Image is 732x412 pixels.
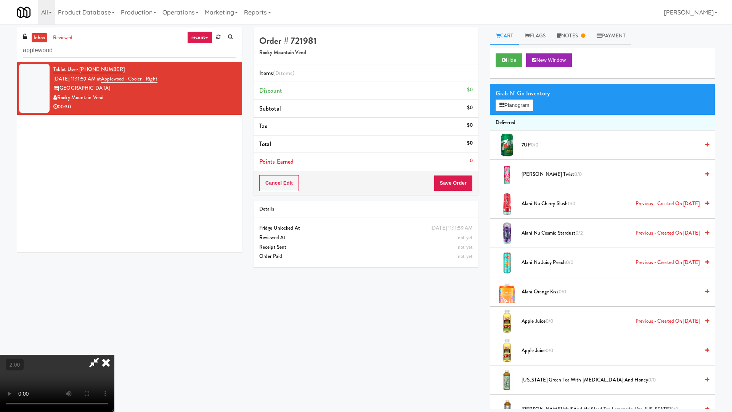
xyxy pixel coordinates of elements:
[259,140,271,148] span: Total
[522,229,700,238] span: Alani Nu Cosmic Stardust
[522,317,700,326] span: Apple Juice
[522,199,700,209] span: Alani Nu Cherry Slush
[490,27,519,45] a: Cart
[458,253,473,260] span: not yet
[259,175,299,191] button: Cancel Edit
[17,6,30,19] img: Micromart
[53,75,101,82] span: [DATE] 11:11:59 AM at
[526,53,572,67] button: New Window
[101,75,157,83] a: Applewood - Cooler - Right
[568,200,575,207] span: 0/0
[496,53,522,67] button: Hide
[458,243,473,251] span: not yet
[259,36,473,46] h4: Order # 721981
[187,31,212,43] a: recent
[259,204,473,214] div: Details
[531,141,538,148] span: 0/0
[522,258,700,267] span: Alani Nu Juicy Peach
[518,317,709,326] div: Apple Juice0/0Previous - Created on [DATE]
[648,376,656,383] span: 0/0
[467,121,473,130] div: $0
[259,86,282,95] span: Discount
[273,69,294,77] span: (0 )
[636,258,700,267] span: Previous - Created on [DATE]
[522,346,700,356] span: Apple Juice
[522,375,700,385] span: [US_STATE] Green Tea with [MEDICAL_DATA] and Honey
[496,88,709,99] div: Grab N' Go Inventory
[496,100,533,111] button: Planogram
[77,66,125,73] span: · [PHONE_NUMBER]
[259,69,294,77] span: Items
[522,140,700,150] span: 7UP
[467,85,473,95] div: $0
[518,140,709,150] div: 7UP0/0
[518,346,709,356] div: Apple Juice0/0
[591,27,631,45] a: Payment
[259,243,473,252] div: Receipt Sent
[551,27,591,45] a: Notes
[518,229,709,238] div: Alani Nu Cosmic Stardust0/2Previous - Created on [DATE]
[51,33,75,43] a: reviewed
[636,229,700,238] span: Previous - Created on [DATE]
[470,156,473,166] div: 0
[575,229,583,237] span: 0/2
[458,234,473,241] span: not yet
[23,43,236,58] input: Search vision orders
[518,375,709,385] div: [US_STATE] Green Tea with [MEDICAL_DATA] and Honey0/0
[259,252,473,261] div: Order Paid
[53,102,236,112] div: 00:30
[566,259,573,266] span: 0/0
[467,103,473,113] div: $0
[546,317,553,325] span: 0/0
[518,170,709,179] div: [PERSON_NAME] Twist0/0
[17,62,242,115] li: Tablet User· [PHONE_NUMBER][DATE] 11:11:59 AM atApplewood - Cooler - Right[GEOGRAPHIC_DATA]Rocky ...
[259,233,473,243] div: Reviewed At
[636,199,700,209] span: Previous - Created on [DATE]
[53,93,236,103] div: Rocky Mountain Vend
[259,50,473,56] h5: Rocky Mountain Vend
[53,66,125,73] a: Tablet User· [PHONE_NUMBER]
[259,104,281,113] span: Subtotal
[467,138,473,148] div: $0
[574,171,582,178] span: 0/0
[490,115,715,131] li: Delivered
[259,122,267,130] span: Tax
[279,69,293,77] ng-pluralize: items
[559,288,566,295] span: 0/0
[522,287,700,297] span: Alani Orange Kiss
[53,84,236,93] div: [GEOGRAPHIC_DATA]
[430,224,473,233] div: [DATE] 11:11:59 AM
[434,175,473,191] button: Save Order
[518,199,709,209] div: Alani Nu Cherry Slush0/0Previous - Created on [DATE]
[32,33,47,43] a: inbox
[518,258,709,267] div: Alani Nu Juicy Peach0/0Previous - Created on [DATE]
[259,157,294,166] span: Points Earned
[522,170,700,179] span: [PERSON_NAME] Twist
[259,224,473,233] div: Fridge Unlocked At
[518,287,709,297] div: Alani Orange Kiss0/0
[519,27,551,45] a: Flags
[546,347,553,354] span: 0/0
[636,317,700,326] span: Previous - Created on [DATE]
